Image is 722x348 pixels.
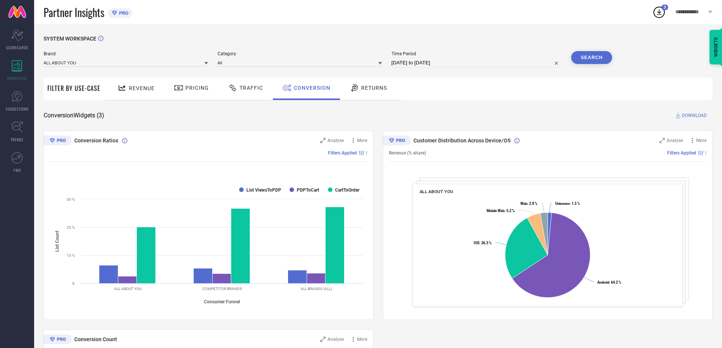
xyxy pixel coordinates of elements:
span: Conversion Count [74,336,117,342]
text: 30 % [67,197,75,201]
span: Filters Applied [328,150,357,156]
span: More [357,138,367,143]
span: SUGGESTIONS [6,106,29,112]
span: More [696,138,706,143]
span: FWD [14,167,21,173]
text: : 2.8 % [520,201,537,206]
span: Analyse [667,138,683,143]
text: PDPToCart [297,187,319,193]
div: Premium [44,136,72,147]
tspan: IOS [474,241,479,245]
text: 10 % [67,253,75,257]
span: Conversion Widgets ( 3 ) [44,112,104,119]
span: | [366,150,367,156]
span: Analyse [327,337,344,342]
span: Pricing [185,85,209,91]
text: CartToOrder [335,187,360,193]
div: Open download list [652,5,666,19]
text: COMPETITOR BRANDS [202,287,242,291]
span: TRENDS [11,137,23,142]
span: Brand [44,51,208,56]
span: | [705,150,706,156]
svg: Zoom [659,138,665,143]
text: List ViewsToPDP [246,187,281,193]
span: PRO [117,10,128,16]
span: Time Period [392,51,562,56]
tspan: Consumer Funnel [204,299,240,304]
text: 0 [72,281,75,286]
tspan: List Count [55,231,60,252]
span: More [357,337,367,342]
span: DOWNLOAD [682,112,707,119]
tspan: Web [520,201,527,206]
svg: Zoom [320,337,326,342]
span: ALL ABOUT YOU [420,189,453,194]
div: Premium [44,334,72,346]
span: Conversion [294,85,330,91]
span: Traffic [240,85,263,91]
text: : 64.2 % [597,280,621,284]
tspan: Mobile Web [487,209,504,213]
span: Revenue (% share) [389,150,426,156]
span: Category [218,51,382,56]
text: ALL ABOUT YOU [114,287,141,291]
span: Conversion Ratios [74,137,118,144]
div: Premium [383,136,411,147]
span: Filters Applied [667,150,696,156]
svg: Zoom [320,138,326,143]
span: 3 [664,5,666,10]
input: Select time period [392,58,562,67]
span: SCORECARDS [6,45,28,50]
span: Returns [361,85,387,91]
text: : 5.2 % [487,209,515,213]
text: 20 % [67,225,75,229]
span: SYSTEM WORKSPACE [44,36,96,42]
text: : 1.5 % [555,201,580,206]
text: : 26.3 % [474,241,492,245]
tspan: Unknown [555,201,570,206]
text: ALL BRANDS (ALL) [301,287,332,291]
tspan: Android [597,280,609,284]
span: Filter By Use-Case [47,84,100,93]
span: Revenue [129,85,155,91]
button: Search [571,51,612,64]
span: Analyse [327,138,344,143]
span: Partner Insights [44,5,104,20]
span: WORKSPACE [7,75,28,81]
span: Customer Distribution Across Device/OS [413,137,511,144]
